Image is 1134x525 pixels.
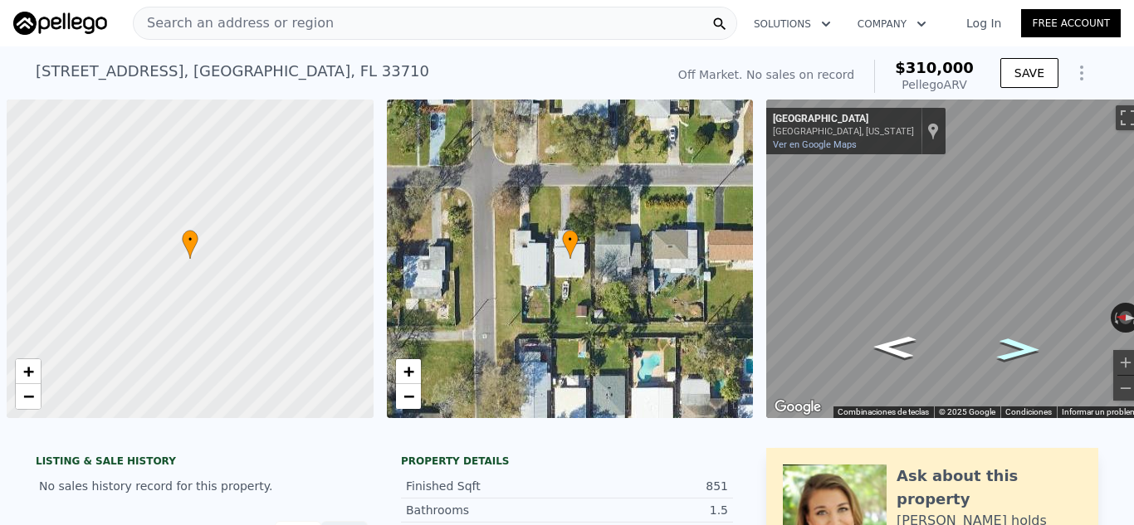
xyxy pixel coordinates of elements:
span: • [562,232,579,247]
a: Free Account [1021,9,1121,37]
a: Log In [946,15,1021,32]
path: Ir al norte, 55th St N [854,331,935,364]
div: Pellego ARV [895,76,974,93]
span: $310,000 [895,59,974,76]
div: [GEOGRAPHIC_DATA], [US_STATE] [773,126,914,137]
a: Zoom in [16,359,41,384]
span: • [182,232,198,247]
div: [GEOGRAPHIC_DATA] [773,113,914,126]
path: Ir al sur, 55th St N [979,333,1059,366]
img: Google [770,396,825,418]
div: No sales history record for this property. [36,471,368,501]
div: Property details [401,455,733,468]
div: Finished Sqft [406,478,567,494]
div: 851 [567,478,728,494]
span: © 2025 Google [939,407,995,416]
a: Zoom in [396,359,421,384]
a: Ver en Google Maps [773,139,857,150]
a: Mostrar ubicación en el mapa [927,122,939,140]
span: − [23,386,34,406]
div: • [562,230,579,259]
span: + [23,361,34,382]
div: Off Market. No sales on record [678,66,854,83]
span: − [403,386,413,406]
span: + [403,361,413,382]
button: Show Options [1065,56,1098,90]
img: Pellego [13,12,107,35]
button: Solutions [741,9,844,39]
div: Bathrooms [406,502,567,518]
a: Condiciones [1005,407,1052,416]
a: Zoom out [396,384,421,409]
a: Zoom out [16,384,41,409]
button: Combinaciones de teclas [838,406,929,418]
div: Ask about this property [897,464,1082,511]
button: Rotar en sentido antihorario [1111,303,1120,333]
div: 1.5 [567,502,728,518]
div: [STREET_ADDRESS] , [GEOGRAPHIC_DATA] , FL 33710 [36,60,429,83]
div: LISTING & SALE HISTORY [36,455,368,471]
button: SAVE [1000,58,1058,88]
a: Abrir esta área en Google Maps (se abre en una ventana nueva) [770,396,825,418]
span: Search an address or region [134,13,334,33]
div: • [182,230,198,259]
button: Company [844,9,940,39]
